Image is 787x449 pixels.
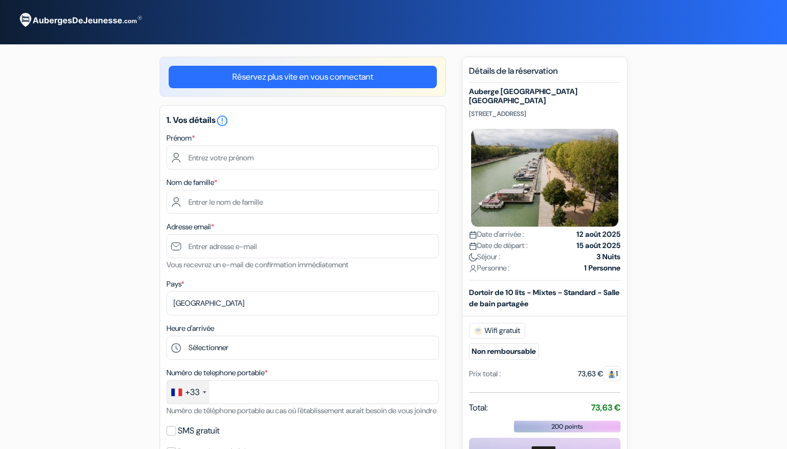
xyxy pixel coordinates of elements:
[185,386,200,399] div: +33
[474,327,482,335] img: free_wifi.svg
[469,401,488,414] span: Total:
[469,323,525,339] span: Wifi gratuit
[603,366,620,381] span: 1
[167,260,349,269] small: Vous recevrez un e-mail de confirmation immédiatement
[591,402,620,413] strong: 73,63 €
[167,133,195,144] label: Prénom
[469,288,619,308] b: Dortoir de 10 lits - Mixtes - Standard - Salle de bain partagée
[167,177,217,188] label: Nom de famille
[167,323,214,334] label: Heure d'arrivée
[167,145,439,169] input: Entrez votre prénom
[469,87,620,105] h5: Auberge [GEOGRAPHIC_DATA] [GEOGRAPHIC_DATA]
[216,114,229,127] i: error_outline
[469,66,620,83] h5: Détails de la réservation
[469,110,620,118] p: [STREET_ADDRESS]
[167,114,439,127] h5: 1. Vos détails
[178,423,220,438] label: SMS gratuit
[167,367,268,378] label: Numéro de telephone portable
[469,231,477,239] img: calendar.svg
[578,368,620,380] div: 73,63 €
[167,234,439,258] input: Entrer adresse e-mail
[167,406,436,415] small: Numéro de téléphone portable au cas où l'établissement aurait besoin de vous joindre
[608,370,616,378] img: guest.svg
[577,229,620,240] strong: 12 août 2025
[167,381,209,404] div: France: +33
[169,66,437,88] a: Réservez plus vite en vous connectant
[469,262,510,274] span: Personne :
[167,190,439,214] input: Entrer le nom de famille
[167,278,184,290] label: Pays
[469,343,539,360] small: Non remboursable
[469,265,477,273] img: user_icon.svg
[216,114,229,126] a: error_outline
[584,262,620,274] strong: 1 Personne
[469,229,524,240] span: Date d'arrivée :
[469,251,501,262] span: Séjour :
[596,251,620,262] strong: 3 Nuits
[469,242,477,250] img: calendar.svg
[469,368,501,380] div: Prix total :
[167,221,214,233] label: Adresse email
[469,253,477,261] img: moon.svg
[469,240,528,251] span: Date de départ :
[577,240,620,251] strong: 15 août 2025
[551,422,583,431] span: 200 points
[13,6,147,35] img: AubergesDeJeunesse.com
